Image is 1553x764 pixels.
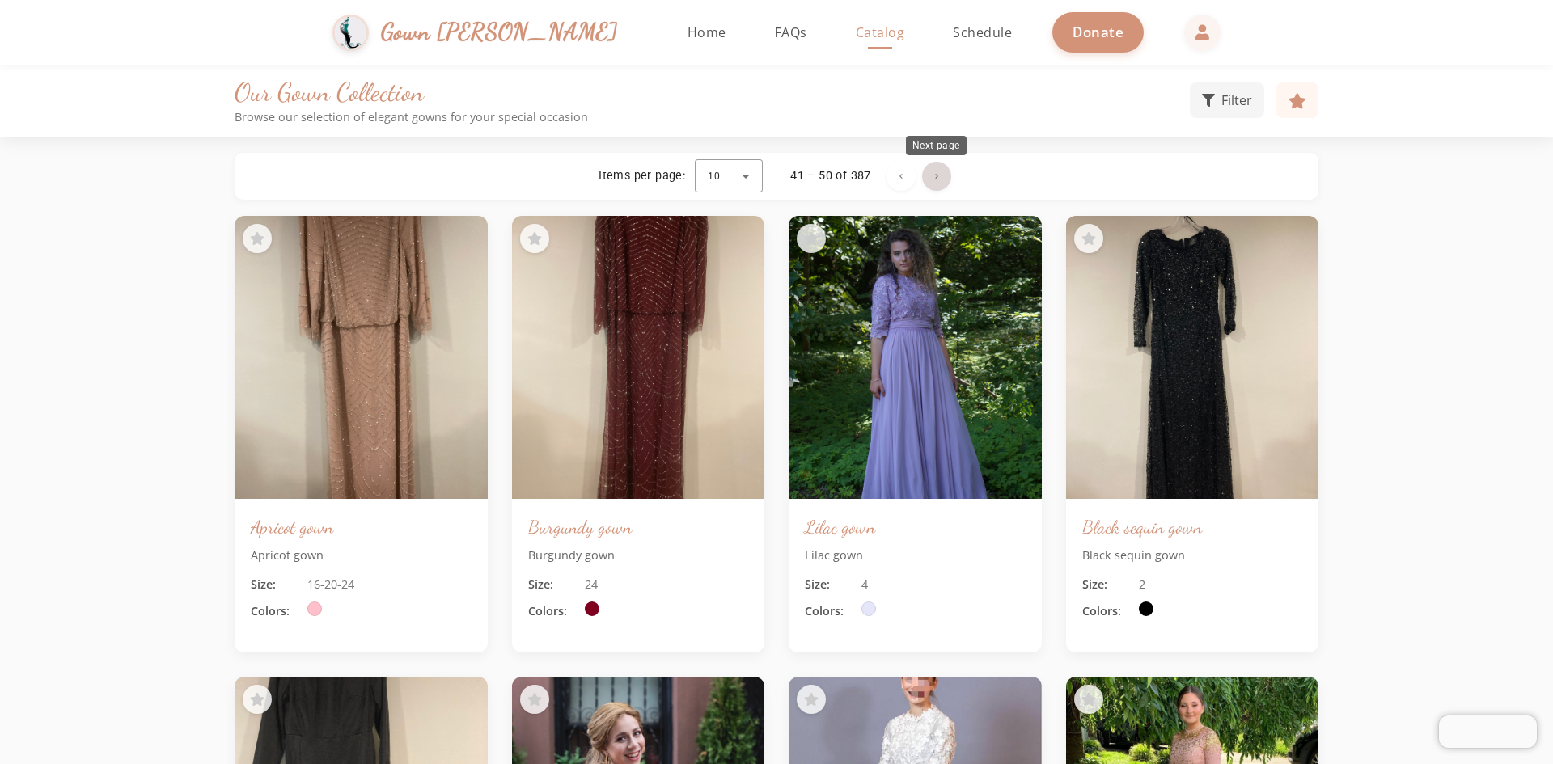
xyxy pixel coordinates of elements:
span: 4 [861,576,868,593]
span: Colors: [528,602,577,620]
h1: Our Gown Collection [235,77,1190,108]
span: Colors: [251,602,299,620]
p: Browse our selection of elegant gowns for your special occasion [235,110,1190,124]
button: Next page [922,162,951,191]
button: Filter [1190,82,1264,118]
h3: Lilac gown [805,515,1026,538]
span: Schedule [953,23,1012,41]
div: Items per page: [599,168,685,184]
h3: Apricot gown [251,515,472,538]
span: Size: [251,576,299,593]
span: Colors: [805,602,853,620]
span: Colors: [1082,602,1131,620]
span: FAQs [775,23,807,41]
span: Catalog [856,23,905,41]
span: Gown [PERSON_NAME] [381,15,618,49]
span: Filter [1221,91,1252,110]
a: Donate [1052,12,1144,52]
span: 24 [585,576,598,593]
div: Next page [906,136,967,155]
span: Size: [528,576,577,593]
img: Lilac gown [789,216,1042,499]
h3: Black sequin gown [1082,515,1303,538]
span: 2 [1139,576,1145,593]
iframe: Chatra live chat [1439,715,1537,748]
span: Home [688,23,726,41]
img: Burgundy gown [512,216,765,499]
img: Apricot gown [235,216,488,499]
img: Black sequin gown [1066,216,1319,499]
div: 41 – 50 of 387 [790,168,871,184]
span: Donate [1073,23,1123,41]
a: Gown [PERSON_NAME] [332,11,634,55]
span: Size: [805,576,853,593]
span: 16-20-24 [307,576,354,593]
p: Lilac gown [805,547,1026,564]
p: Black sequin gown [1082,547,1303,564]
span: Size: [1082,576,1131,593]
h3: Burgundy gown [528,515,749,538]
p: Burgundy gown [528,547,749,564]
button: Previous page [887,162,916,191]
img: Gown Gmach Logo [332,15,369,51]
p: Apricot gown [251,547,472,564]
